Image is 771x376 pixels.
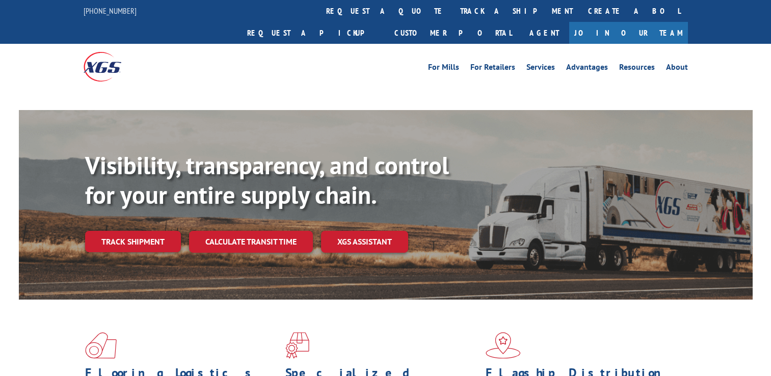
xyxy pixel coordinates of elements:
[428,63,459,74] a: For Mills
[387,22,519,44] a: Customer Portal
[619,63,655,74] a: Resources
[526,63,555,74] a: Services
[85,149,449,210] b: Visibility, transparency, and control for your entire supply chain.
[566,63,608,74] a: Advantages
[85,332,117,359] img: xgs-icon-total-supply-chain-intelligence-red
[470,63,515,74] a: For Retailers
[486,332,521,359] img: xgs-icon-flagship-distribution-model-red
[666,63,688,74] a: About
[569,22,688,44] a: Join Our Team
[84,6,137,16] a: [PHONE_NUMBER]
[519,22,569,44] a: Agent
[189,231,313,253] a: Calculate transit time
[240,22,387,44] a: Request a pickup
[321,231,408,253] a: XGS ASSISTANT
[85,231,181,252] a: Track shipment
[285,332,309,359] img: xgs-icon-focused-on-flooring-red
